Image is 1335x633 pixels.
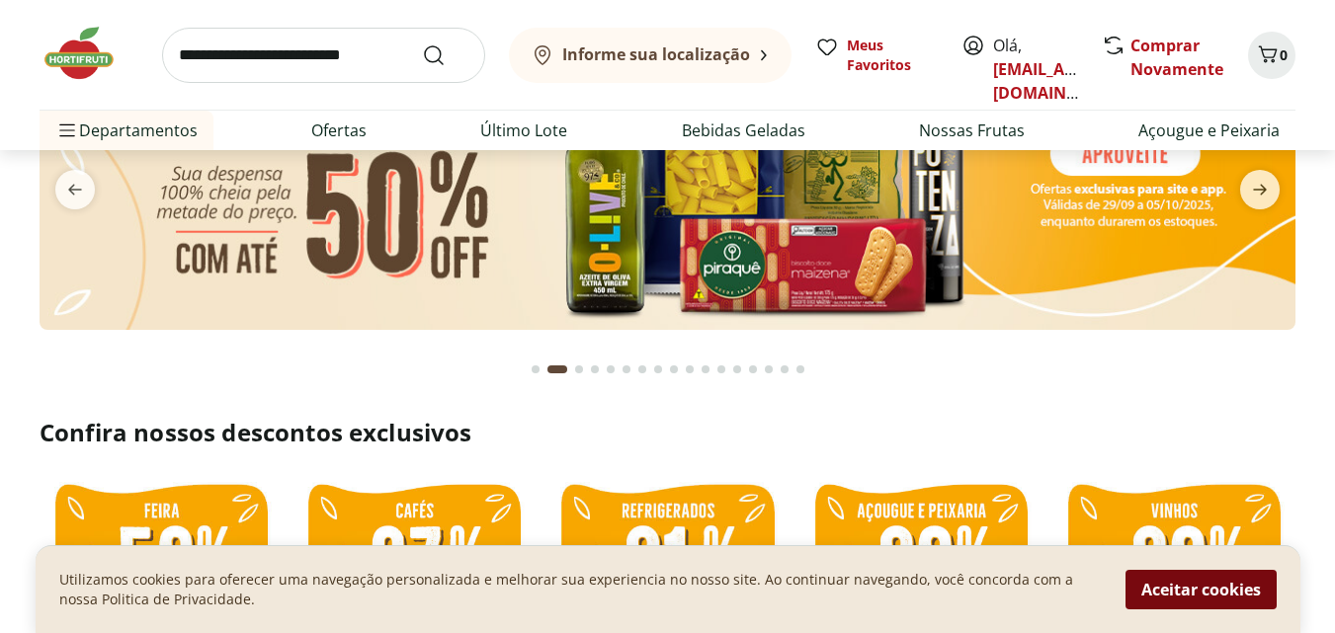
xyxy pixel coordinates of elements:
button: Go to page 9 from fs-carousel [666,346,682,393]
span: Olá, [993,34,1081,105]
img: Hortifruti [40,24,138,83]
button: Go to page 6 from fs-carousel [619,346,634,393]
button: Go to page 7 from fs-carousel [634,346,650,393]
a: Bebidas Geladas [682,119,805,142]
button: Carrinho [1248,32,1295,79]
h2: Confira nossos descontos exclusivos [40,417,1295,448]
span: Departamentos [55,107,198,154]
button: Current page from fs-carousel [543,346,571,393]
b: Informe sua localização [562,43,750,65]
button: Go to page 4 from fs-carousel [587,346,603,393]
button: Go to page 14 from fs-carousel [745,346,761,393]
button: Informe sua localização [509,28,792,83]
button: Go to page 10 from fs-carousel [682,346,698,393]
button: Go to page 11 from fs-carousel [698,346,713,393]
button: next [1224,170,1295,209]
button: Go to page 13 from fs-carousel [729,346,745,393]
button: Go to page 3 from fs-carousel [571,346,587,393]
a: Último Lote [480,119,567,142]
button: Aceitar cookies [1126,570,1277,609]
p: Utilizamos cookies para oferecer uma navegação personalizada e melhorar sua experiencia no nosso ... [59,570,1102,609]
a: Açougue e Peixaria [1138,119,1280,142]
button: Go to page 12 from fs-carousel [713,346,729,393]
button: Go to page 17 from fs-carousel [793,346,808,393]
a: [EMAIL_ADDRESS][DOMAIN_NAME] [993,58,1130,104]
a: Comprar Novamente [1130,35,1223,80]
button: Go to page 5 from fs-carousel [603,346,619,393]
button: Menu [55,107,79,154]
button: Submit Search [422,43,469,67]
button: Go to page 16 from fs-carousel [777,346,793,393]
a: Meus Favoritos [815,36,938,75]
button: previous [40,170,111,209]
button: Go to page 1 from fs-carousel [528,346,543,393]
span: Meus Favoritos [847,36,938,75]
button: Go to page 8 from fs-carousel [650,346,666,393]
span: 0 [1280,45,1288,64]
input: search [162,28,485,83]
button: Go to page 15 from fs-carousel [761,346,777,393]
a: Nossas Frutas [919,119,1025,142]
img: mercearia [40,26,1295,330]
a: Ofertas [311,119,367,142]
